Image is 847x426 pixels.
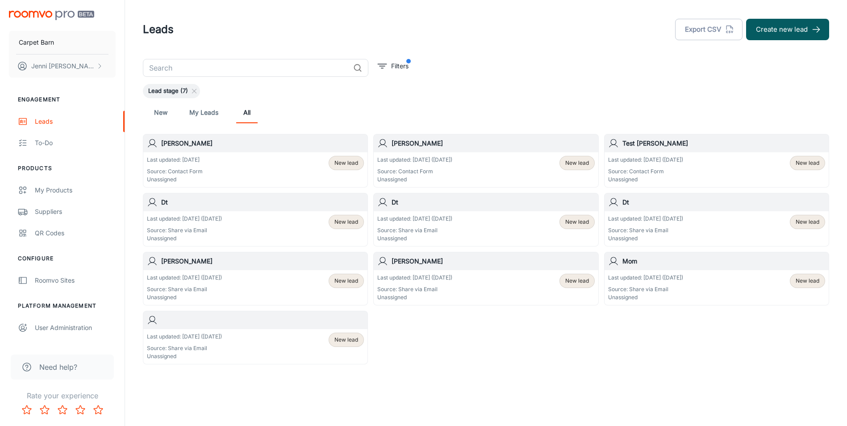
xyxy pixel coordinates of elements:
[143,21,174,38] h1: Leads
[796,277,819,285] span: New lead
[236,102,258,123] a: All
[608,167,683,175] p: Source: Contact Form
[35,207,116,217] div: Suppliers
[36,401,54,419] button: Rate 2 star
[608,226,683,234] p: Source: Share via Email
[392,256,594,266] h6: [PERSON_NAME]
[377,226,452,234] p: Source: Share via Email
[35,117,116,126] div: Leads
[19,38,54,47] p: Carpet Barn
[143,193,368,246] a: DtLast updated: [DATE] ([DATE])Source: Share via EmailUnassignedNew lead
[147,215,222,223] p: Last updated: [DATE] ([DATE])
[377,274,452,282] p: Last updated: [DATE] ([DATE])
[565,218,589,226] span: New lead
[143,252,368,305] a: [PERSON_NAME]Last updated: [DATE] ([DATE])Source: Share via EmailUnassignedNew lead
[39,362,77,372] span: Need help?
[147,167,203,175] p: Source: Contact Form
[143,84,200,98] div: Lead stage (7)
[31,61,94,71] p: Jenni [PERSON_NAME]
[54,401,71,419] button: Rate 3 star
[334,218,358,226] span: New lead
[334,277,358,285] span: New lead
[9,54,116,78] button: Jenni [PERSON_NAME]
[147,293,222,301] p: Unassigned
[377,293,452,301] p: Unassigned
[377,215,452,223] p: Last updated: [DATE] ([DATE])
[796,218,819,226] span: New lead
[334,336,358,344] span: New lead
[675,19,743,40] button: Export CSV
[377,285,452,293] p: Source: Share via Email
[392,197,594,207] h6: Dt
[143,87,193,96] span: Lead stage (7)
[143,134,368,188] a: [PERSON_NAME]Last updated: [DATE]Source: Contact FormUnassignedNew lead
[147,344,222,352] p: Source: Share via Email
[608,285,683,293] p: Source: Share via Email
[147,285,222,293] p: Source: Share via Email
[622,197,825,207] h6: Dt
[608,293,683,301] p: Unassigned
[565,159,589,167] span: New lead
[373,193,598,246] a: DtLast updated: [DATE] ([DATE])Source: Share via EmailUnassignedNew lead
[377,156,452,164] p: Last updated: [DATE] ([DATE])
[89,401,107,419] button: Rate 5 star
[377,175,452,184] p: Unassigned
[35,138,116,148] div: To-do
[608,175,683,184] p: Unassigned
[150,102,171,123] a: New
[35,185,116,195] div: My Products
[373,252,598,305] a: [PERSON_NAME]Last updated: [DATE] ([DATE])Source: Share via EmailUnassignedNew lead
[189,102,218,123] a: My Leads
[604,193,829,246] a: DtLast updated: [DATE] ([DATE])Source: Share via EmailUnassignedNew lead
[147,274,222,282] p: Last updated: [DATE] ([DATE])
[373,134,598,188] a: [PERSON_NAME]Last updated: [DATE] ([DATE])Source: Contact FormUnassignedNew lead
[622,256,825,266] h6: Mom
[604,134,829,188] a: Test [PERSON_NAME]Last updated: [DATE] ([DATE])Source: Contact FormUnassignedNew lead
[143,59,350,77] input: Search
[391,61,409,71] p: Filters
[18,401,36,419] button: Rate 1 star
[143,311,368,364] a: Last updated: [DATE] ([DATE])Source: Share via EmailUnassignedNew lead
[377,234,452,242] p: Unassigned
[35,323,116,333] div: User Administration
[608,274,683,282] p: Last updated: [DATE] ([DATE])
[604,252,829,305] a: MomLast updated: [DATE] ([DATE])Source: Share via EmailUnassignedNew lead
[71,401,89,419] button: Rate 4 star
[147,352,222,360] p: Unassigned
[147,156,203,164] p: Last updated: [DATE]
[565,277,589,285] span: New lead
[147,175,203,184] p: Unassigned
[161,197,364,207] h6: Dt
[376,59,411,73] button: filter
[608,156,683,164] p: Last updated: [DATE] ([DATE])
[9,11,94,20] img: Roomvo PRO Beta
[392,138,594,148] h6: [PERSON_NAME]
[161,256,364,266] h6: [PERSON_NAME]
[377,167,452,175] p: Source: Contact Form
[622,138,825,148] h6: Test [PERSON_NAME]
[35,228,116,238] div: QR Codes
[334,159,358,167] span: New lead
[608,234,683,242] p: Unassigned
[147,226,222,234] p: Source: Share via Email
[796,159,819,167] span: New lead
[746,19,829,40] button: Create new lead
[9,31,116,54] button: Carpet Barn
[147,234,222,242] p: Unassigned
[147,333,222,341] p: Last updated: [DATE] ([DATE])
[608,215,683,223] p: Last updated: [DATE] ([DATE])
[7,390,117,401] p: Rate your experience
[35,276,116,285] div: Roomvo Sites
[161,138,364,148] h6: [PERSON_NAME]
